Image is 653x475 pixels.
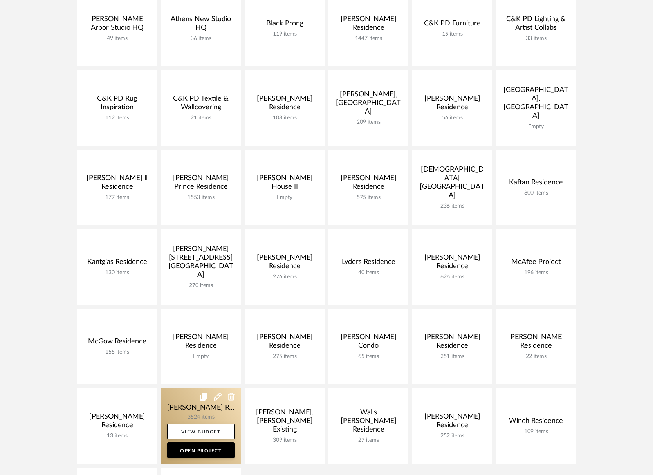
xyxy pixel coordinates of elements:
div: 56 items [418,115,486,121]
div: 15 items [418,31,486,38]
div: [PERSON_NAME] Condo [335,333,402,353]
div: 108 items [251,115,318,121]
div: Kaftan Residence [502,178,570,190]
div: [PERSON_NAME] Arbor Studio HQ [83,15,151,35]
div: 109 items [502,428,570,435]
a: Open Project [167,442,235,458]
div: 119 items [251,31,318,38]
div: [PERSON_NAME], [PERSON_NAME] Existing [251,408,318,437]
div: [PERSON_NAME] [STREET_ADDRESS][GEOGRAPHIC_DATA] [167,245,235,282]
div: [PERSON_NAME] Residence [418,253,486,274]
div: [PERSON_NAME] Residence [167,333,235,353]
div: 33 items [502,35,570,42]
div: Athens New Studio HQ [167,15,235,35]
div: 112 items [83,115,151,121]
div: Empty [167,353,235,360]
div: [PERSON_NAME] Residence [83,412,151,433]
div: 155 items [83,349,151,356]
div: [PERSON_NAME] Residence [251,333,318,353]
div: 1553 items [167,194,235,201]
div: [GEOGRAPHIC_DATA], [GEOGRAPHIC_DATA] [502,86,570,123]
div: McAfee Project [502,258,570,269]
div: 252 items [418,433,486,439]
div: [PERSON_NAME] ll Residence [83,174,151,194]
div: Empty [251,194,318,201]
div: 22 items [502,353,570,360]
div: [PERSON_NAME], [GEOGRAPHIC_DATA] [335,90,402,119]
div: 21 items [167,115,235,121]
div: Empty [502,123,570,130]
div: 1447 items [335,35,402,42]
div: [PERSON_NAME] Residence [418,94,486,115]
div: [PERSON_NAME] Residence [251,253,318,274]
div: C&K PD Textile & Wallcovering [167,94,235,115]
div: 236 items [418,203,486,210]
div: 309 items [251,437,318,444]
div: 276 items [251,274,318,280]
div: 626 items [418,274,486,280]
div: 275 items [251,353,318,360]
div: [PERSON_NAME] House II [251,174,318,194]
div: C&K PD Furniture [418,19,486,31]
div: 130 items [83,269,151,276]
div: 270 items [167,282,235,289]
div: 209 items [335,119,402,126]
div: [PERSON_NAME] Residence [418,412,486,433]
div: [PERSON_NAME] Residence [251,94,318,115]
div: [PERSON_NAME] Residence [335,15,402,35]
div: 177 items [83,194,151,201]
div: C&K PD Rug Inspiration [83,94,151,115]
div: Black Prong [251,19,318,31]
div: C&K PD Lighting & Artist Collabs [502,15,570,35]
div: 251 items [418,353,486,360]
div: [PERSON_NAME] Residence [502,333,570,353]
div: 27 items [335,437,402,444]
div: 36 items [167,35,235,42]
div: 49 items [83,35,151,42]
a: View Budget [167,424,235,439]
div: 196 items [502,269,570,276]
div: 13 items [83,433,151,439]
div: 800 items [502,190,570,197]
div: Lyders Residence [335,258,402,269]
div: Kantgias Residence [83,258,151,269]
div: 40 items [335,269,402,276]
div: 575 items [335,194,402,201]
div: [PERSON_NAME] Prince Residence [167,174,235,194]
div: Winch Residence [502,417,570,428]
div: Walls [PERSON_NAME] Residence [335,408,402,437]
div: [PERSON_NAME] Residence [418,333,486,353]
div: 65 items [335,353,402,360]
div: McGow Residence [83,337,151,349]
div: [PERSON_NAME] Residence [335,174,402,194]
div: [DEMOGRAPHIC_DATA] [GEOGRAPHIC_DATA] [418,165,486,203]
